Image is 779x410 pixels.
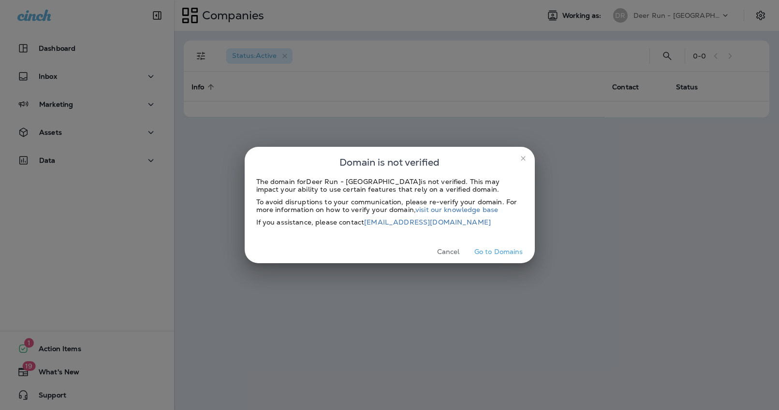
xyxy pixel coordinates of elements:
[256,198,523,213] div: To avoid disruptions to your communication, please re-verify your domain. For more information on...
[339,155,440,170] span: Domain is not verified
[256,178,523,193] div: The domain for Deer Run - [GEOGRAPHIC_DATA] is not verified. This may impact your ability to use ...
[430,244,467,259] button: Cancel
[364,218,491,226] a: [EMAIL_ADDRESS][DOMAIN_NAME]
[515,151,531,166] button: close
[256,218,523,226] div: If you assistance, please contact
[415,205,498,214] a: visit our knowledge base
[470,244,527,259] button: Go to Domains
